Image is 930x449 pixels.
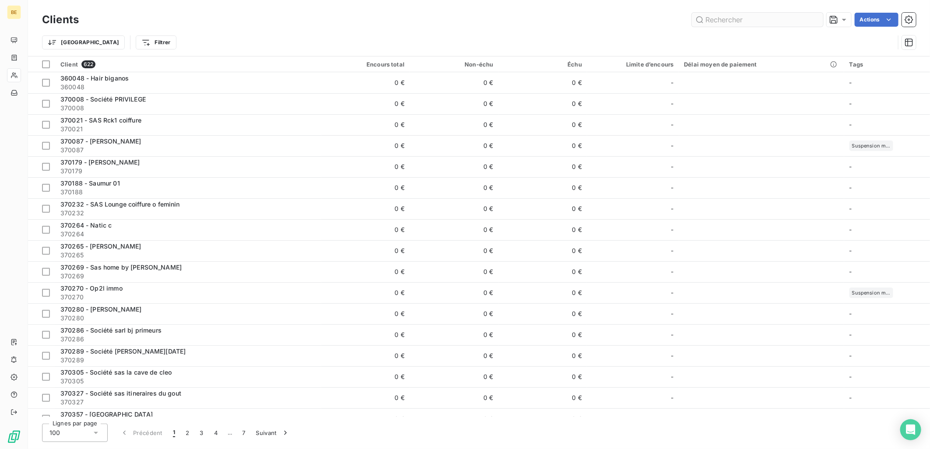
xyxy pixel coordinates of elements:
span: - [671,330,673,339]
td: 0 € [410,72,499,93]
td: 0 € [410,198,499,219]
button: Suivant [251,424,295,442]
span: 370280 - [PERSON_NAME] [60,305,141,313]
td: 0 € [321,219,410,240]
td: 0 € [321,156,410,177]
span: - [849,226,852,233]
td: 0 € [321,408,410,429]
h3: Clients [42,12,79,28]
span: - [849,268,852,275]
span: - [671,288,673,297]
td: 0 € [321,114,410,135]
span: - [671,393,673,402]
td: 0 € [499,219,588,240]
div: Tags [849,61,925,68]
td: 0 € [410,114,499,135]
span: - [671,162,673,171]
span: - [671,309,673,318]
td: 0 € [321,387,410,408]
span: 370327 [60,398,316,407]
td: 0 € [321,366,410,387]
span: 370289 - Société [PERSON_NAME][DATE] [60,347,186,355]
button: Précédent [115,424,168,442]
span: 360048 [60,83,316,91]
span: 370264 - Natic c [60,221,112,229]
span: 360048 - Hair biganos [60,74,129,82]
span: 370327 - Société sas itineraires du gout [60,389,181,397]
td: 0 € [499,387,588,408]
span: 100 [49,428,60,437]
span: 1 [173,428,175,437]
td: 0 € [499,114,588,135]
input: Rechercher [692,13,823,27]
td: 0 € [499,156,588,177]
td: 0 € [410,387,499,408]
td: 0 € [499,324,588,345]
span: 370305 [60,377,316,386]
span: Suspension mission [852,290,891,295]
span: - [849,247,852,254]
td: 0 € [410,408,499,429]
span: - [671,183,673,192]
td: 0 € [321,93,410,114]
button: 3 [195,424,209,442]
button: 7 [237,424,250,442]
td: 0 € [410,303,499,324]
span: 370280 [60,314,316,323]
span: 370269 - Sas home by [PERSON_NAME] [60,263,182,271]
span: - [849,121,852,128]
td: 0 € [321,198,410,219]
span: 370087 - [PERSON_NAME] [60,137,141,145]
td: 0 € [410,135,499,156]
div: Open Intercom Messenger [900,419,921,440]
button: 2 [180,424,194,442]
span: - [671,414,673,423]
span: - [671,99,673,108]
span: - [849,100,852,107]
td: 0 € [321,261,410,282]
span: 370265 - [PERSON_NAME] [60,242,141,250]
span: - [671,372,673,381]
td: 0 € [410,177,499,198]
td: 0 € [410,261,499,282]
td: 0 € [499,345,588,366]
button: [GEOGRAPHIC_DATA] [42,35,125,49]
span: 370021 - SAS Rck1 coiffure [60,116,141,124]
span: 370270 [60,293,316,302]
span: - [671,204,673,213]
td: 0 € [410,366,499,387]
button: 1 [168,424,180,442]
span: 370264 [60,230,316,239]
td: 0 € [499,93,588,114]
span: - [849,331,852,338]
td: 0 € [410,240,499,261]
span: - [849,310,852,317]
span: 370188 - Saumur 01 [60,179,120,187]
td: 0 € [499,72,588,93]
td: 0 € [499,135,588,156]
span: 370021 [60,125,316,133]
span: - [671,225,673,234]
span: - [849,415,852,422]
span: 622 [81,60,95,68]
span: - [849,352,852,359]
span: Client [60,61,78,68]
div: Limite d’encours [592,61,673,68]
span: - [671,141,673,150]
td: 0 € [321,282,410,303]
td: 0 € [321,345,410,366]
span: - [671,351,673,360]
span: 370289 [60,356,316,365]
td: 0 € [499,177,588,198]
span: - [671,246,673,255]
span: 370008 [60,104,316,112]
button: 4 [209,424,223,442]
span: 370008 - Société PRIVILEGE [60,95,146,103]
td: 0 € [410,345,499,366]
span: 370232 [60,209,316,217]
span: - [849,184,852,191]
span: - [849,79,852,86]
td: 0 € [499,282,588,303]
img: Logo LeanPay [7,430,21,444]
span: - [849,163,852,170]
